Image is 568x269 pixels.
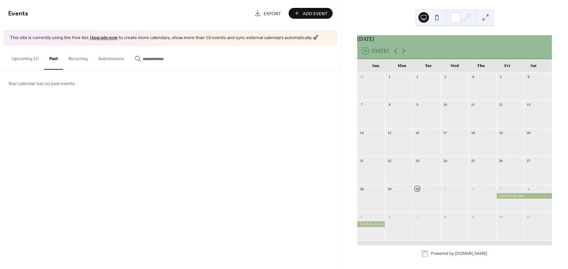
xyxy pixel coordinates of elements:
div: 1 [387,74,392,79]
span: Export [264,10,281,17]
div: 3 [443,74,448,79]
div: 29 [387,186,392,191]
div: 14 [359,130,364,135]
div: 27 [526,158,531,163]
div: 12 [498,102,503,107]
div: 11 [526,214,531,219]
div: 10 [443,102,448,107]
div: 19 [498,130,503,135]
div: Fri [494,59,520,72]
div: 7 [415,214,420,219]
div: Tue [415,59,441,72]
div: 2 [470,186,475,191]
div: 17 [443,130,448,135]
div: 10 [498,214,503,219]
div: 5 [498,74,503,79]
button: Past [44,46,63,70]
span: Your calendar has no past events [8,80,75,87]
div: Sat [520,59,547,72]
div: 2 [415,74,420,79]
div: 22 [387,158,392,163]
div: Powered by [431,251,487,257]
div: Used Book Sale [357,221,385,227]
div: Used Book Sale [496,193,552,199]
div: 24 [443,158,448,163]
div: 20 [526,130,531,135]
div: [DATE] [357,35,552,43]
div: 21 [359,158,364,163]
div: 16 [415,130,420,135]
div: 30 [415,186,420,191]
button: Upcoming (1) [7,46,44,69]
div: 4 [470,74,475,79]
div: 23 [415,158,420,163]
div: 5 [359,214,364,219]
div: 31 [359,74,364,79]
a: Upgrade now [90,34,118,42]
div: 1 [443,186,448,191]
span: Events [8,7,28,20]
div: 4 [526,186,531,191]
span: This site is currently using the free tier. to create more calendars, show more than 10 events an... [10,35,318,41]
div: 7 [359,102,364,107]
div: 15 [387,130,392,135]
a: Export [249,8,286,19]
div: Wed [441,59,468,72]
div: 6 [387,214,392,219]
div: 11 [470,102,475,107]
button: Recurring [63,46,93,69]
div: Mon [389,59,415,72]
a: [DOMAIN_NAME] [455,251,487,257]
div: 18 [470,130,475,135]
button: Add Event [289,8,333,19]
div: 13 [526,102,531,107]
div: 8 [387,102,392,107]
div: 25 [470,158,475,163]
div: 3 [498,186,503,191]
div: 26 [498,158,503,163]
div: 28 [359,186,364,191]
div: 9 [415,102,420,107]
div: 6 [526,74,531,79]
span: Add Event [303,10,328,17]
div: 8 [443,214,448,219]
div: 9 [470,214,475,219]
div: Sun [363,59,389,72]
div: Thu [468,59,494,72]
button: Submissions [93,46,130,69]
